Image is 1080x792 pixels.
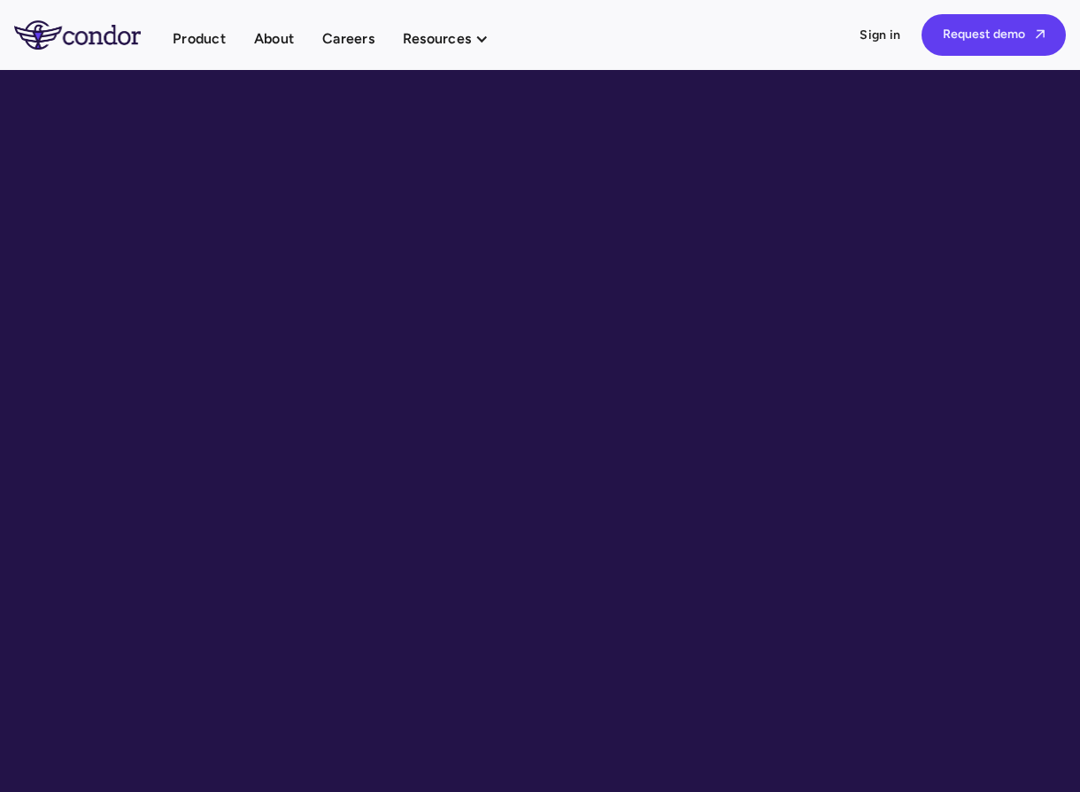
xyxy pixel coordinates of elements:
a: Product [173,27,226,50]
a: Sign in [860,27,900,44]
a: Careers [322,27,374,50]
div: Resources [403,27,506,50]
a: home [14,20,173,49]
a: About [254,27,294,50]
a: Request demo [922,14,1066,56]
span:  [1036,28,1045,40]
div: Resources [403,27,471,50]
